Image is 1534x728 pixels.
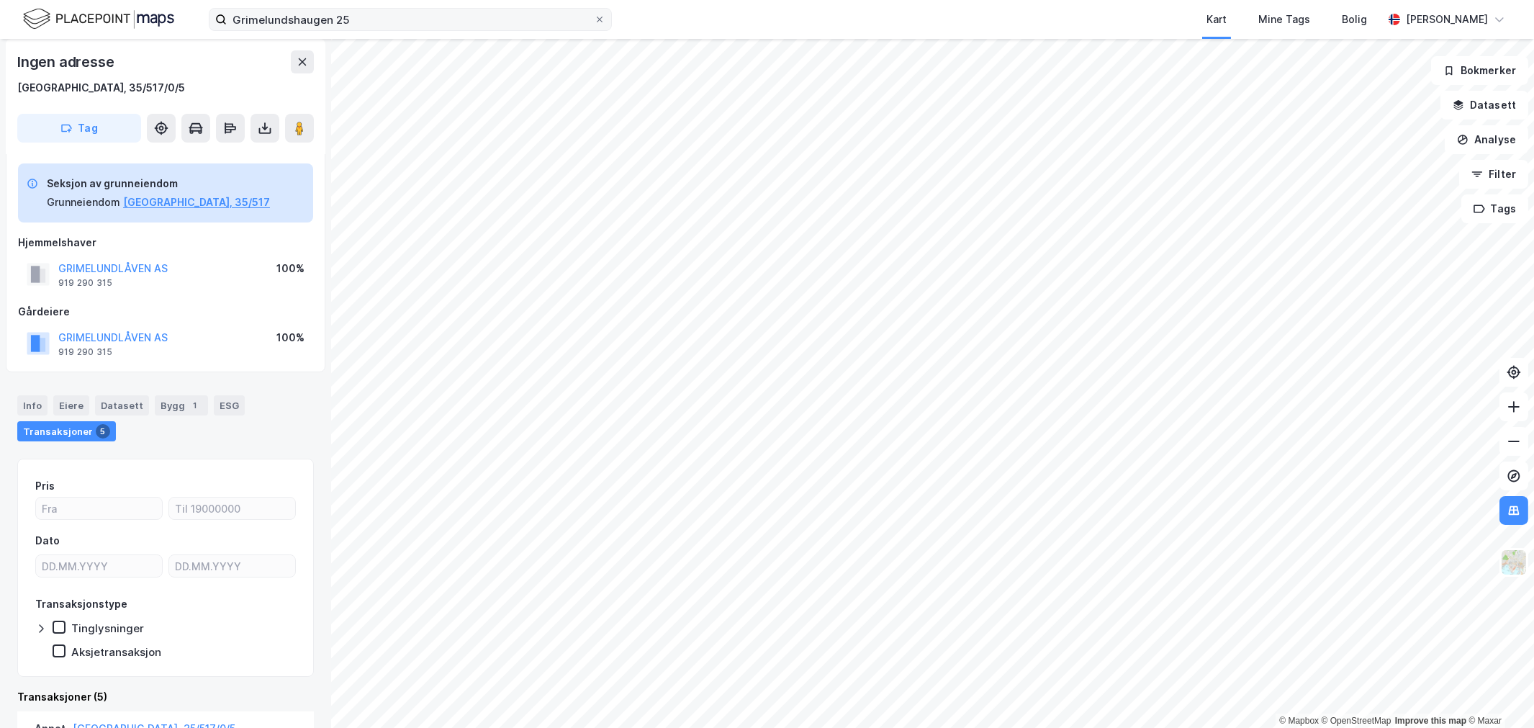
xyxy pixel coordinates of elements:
[58,346,112,358] div: 919 290 315
[36,498,162,519] input: Fra
[1258,11,1310,28] div: Mine Tags
[17,395,48,415] div: Info
[1445,125,1528,154] button: Analyse
[95,395,149,415] div: Datasett
[53,395,89,415] div: Eiere
[1342,11,1367,28] div: Bolig
[17,114,141,143] button: Tag
[35,532,60,549] div: Dato
[71,645,161,659] div: Aksjetransaksjon
[35,477,55,495] div: Pris
[1395,716,1466,726] a: Improve this map
[96,424,110,439] div: 5
[1406,11,1488,28] div: [PERSON_NAME]
[47,194,120,211] div: Grunneiendom
[214,395,245,415] div: ESG
[18,303,313,320] div: Gårdeiere
[1279,716,1319,726] a: Mapbox
[58,277,112,289] div: 919 290 315
[47,175,270,192] div: Seksjon av grunneiendom
[123,194,270,211] button: [GEOGRAPHIC_DATA], 35/517
[1461,194,1528,223] button: Tags
[71,621,144,635] div: Tinglysninger
[1322,716,1391,726] a: OpenStreetMap
[17,421,116,441] div: Transaksjoner
[17,79,185,96] div: [GEOGRAPHIC_DATA], 35/517/0/5
[169,498,295,519] input: Til 19000000
[227,9,594,30] input: Søk på adresse, matrikkel, gårdeiere, leietakere eller personer
[1206,11,1227,28] div: Kart
[1440,91,1528,120] button: Datasett
[1431,56,1528,85] button: Bokmerker
[23,6,174,32] img: logo.f888ab2527a4732fd821a326f86c7f29.svg
[276,260,304,277] div: 100%
[17,688,314,706] div: Transaksjoner (5)
[1462,659,1534,728] iframe: Chat Widget
[1500,549,1528,576] img: Z
[1459,160,1528,189] button: Filter
[155,395,208,415] div: Bygg
[188,398,202,413] div: 1
[169,555,295,577] input: DD.MM.YYYY
[17,50,117,73] div: Ingen adresse
[36,555,162,577] input: DD.MM.YYYY
[1462,659,1534,728] div: Kontrollprogram for chat
[276,329,304,346] div: 100%
[35,596,127,613] div: Transaksjonstype
[18,234,313,251] div: Hjemmelshaver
